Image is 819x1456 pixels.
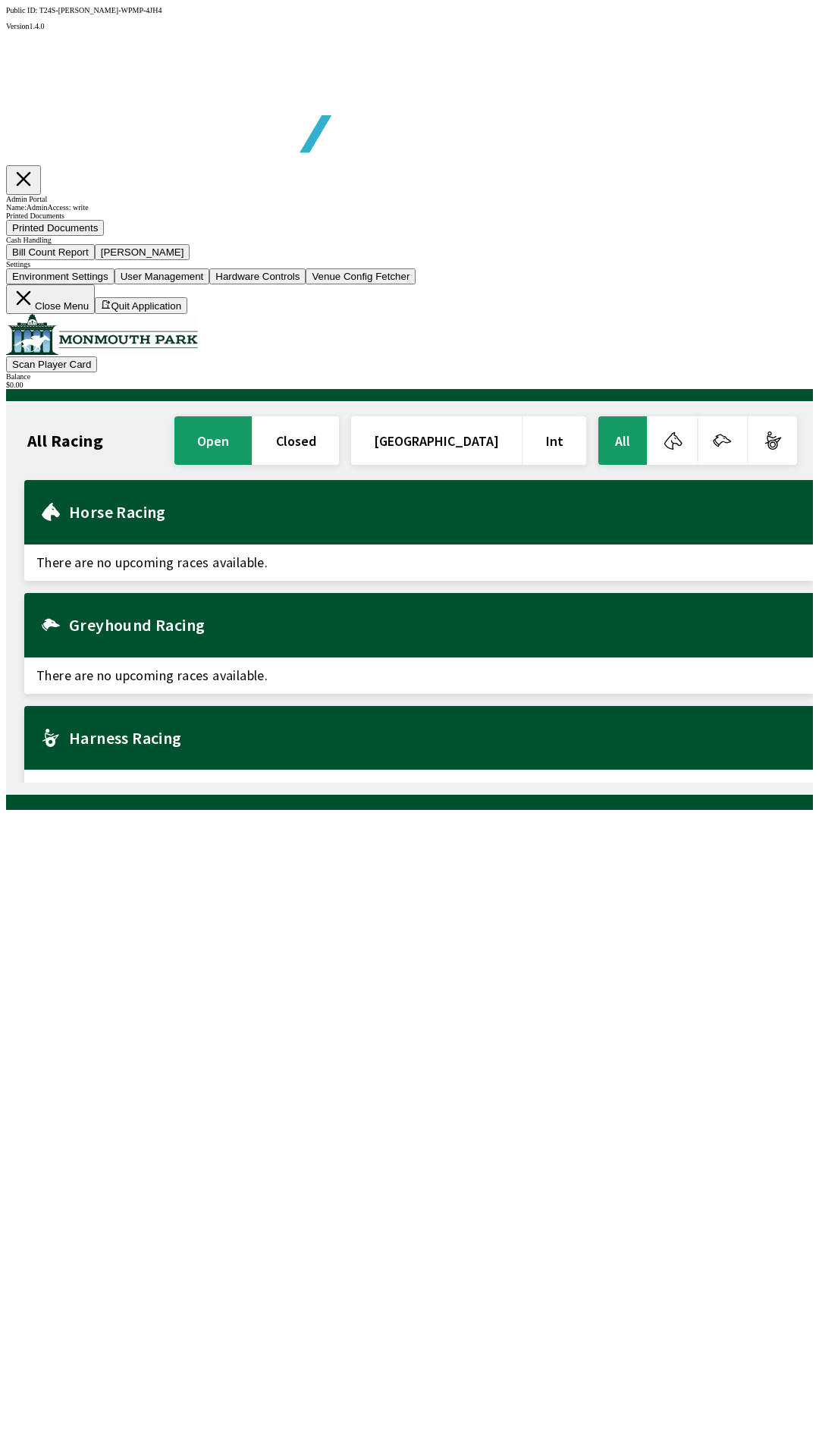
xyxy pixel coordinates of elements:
[6,220,104,236] button: Printed Documents
[39,6,162,14] span: T24S-[PERSON_NAME]-WPMP-4JH4
[351,416,522,465] button: [GEOGRAPHIC_DATA]
[6,195,813,203] div: Admin Portal
[6,203,813,212] div: Name: Admin Access: write
[306,268,416,284] button: Venue Config Fetcher
[253,416,339,465] button: closed
[6,314,198,355] img: venue logo
[6,244,95,260] button: Bill Count Report
[24,770,813,806] span: There are no upcoming races available.
[69,506,801,518] h2: Horse Racing
[69,732,801,744] h2: Harness Racing
[523,416,586,465] button: Int
[24,544,813,581] span: There are no upcoming races available.
[6,260,813,268] div: Settings
[598,416,647,465] button: All
[95,244,190,260] button: [PERSON_NAME]
[209,268,306,284] button: Hardware Controls
[27,435,103,447] h1: All Racing
[69,619,801,631] h2: Greyhound Racing
[6,6,813,14] div: Public ID:
[6,22,813,30] div: Version 1.4.0
[6,212,813,220] div: Printed Documents
[6,372,813,381] div: Balance
[6,236,813,244] div: Cash Handling
[24,657,813,694] span: There are no upcoming races available.
[174,416,252,465] button: open
[6,284,95,314] button: Close Menu
[115,268,210,284] button: User Management
[95,297,187,314] button: Quit Application
[6,381,813,389] div: $ 0.00
[6,356,97,372] button: Scan Player Card
[6,268,115,284] button: Environment Settings
[41,30,476,190] img: global tote logo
